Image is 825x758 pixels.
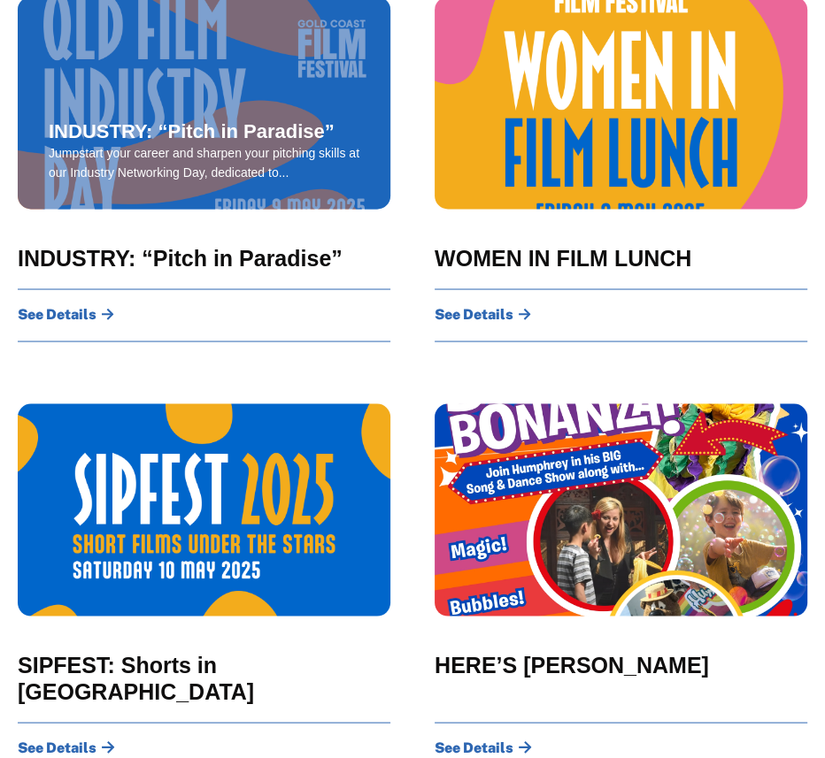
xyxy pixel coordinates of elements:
a: INDUSTRY: “Pitch in Paradise” [49,120,335,143]
a: WOMEN IN FILM LUNCH [435,244,691,271]
a: HERE’S [PERSON_NAME] [435,651,709,678]
a: See Details [435,307,532,321]
div: Jumpstart your career and sharpen your pitching skills at our Industry Networking Day, dedicated ... [49,143,359,182]
span: See Details [18,307,96,321]
a: SIPFEST: Shorts in [GEOGRAPHIC_DATA] [18,651,390,704]
a: INDUSTRY: “Pitch in Paradise” [18,244,343,271]
span: See Details [435,740,513,754]
span: See Details [18,740,96,754]
a: See Details [18,740,115,754]
span: See Details [435,307,513,321]
a: See Details [18,307,115,321]
a: See Details [435,740,532,754]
